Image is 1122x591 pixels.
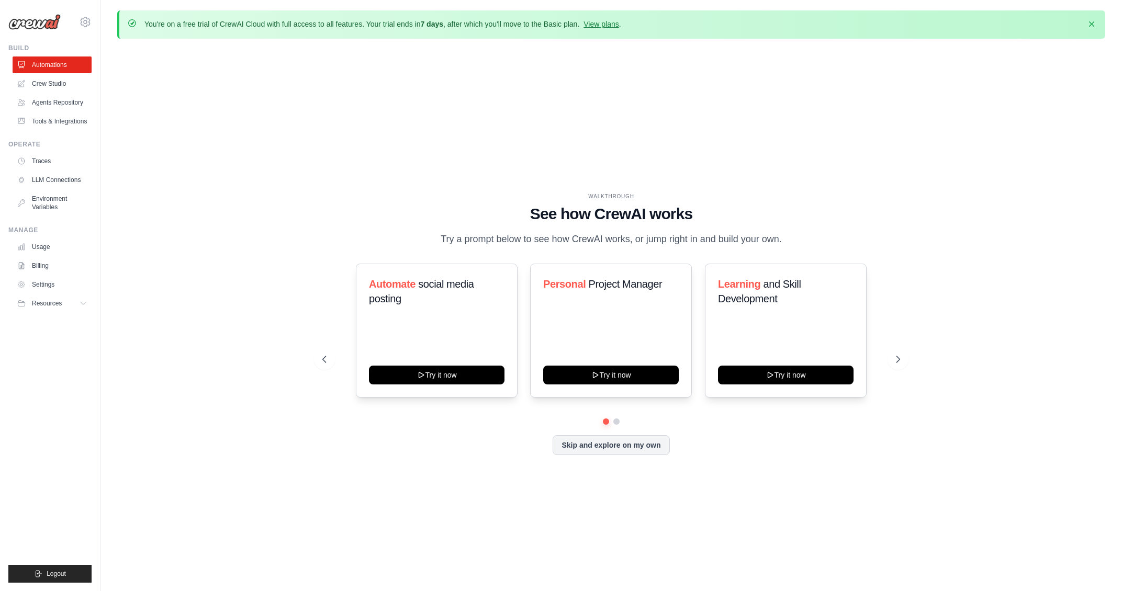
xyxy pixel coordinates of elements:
span: Learning [718,278,760,290]
span: and Skill Development [718,278,801,304]
button: Skip and explore on my own [553,435,669,455]
button: Try it now [543,366,679,384]
a: LLM Connections [13,172,92,188]
a: Billing [13,257,92,274]
div: Operate [8,140,92,149]
span: social media posting [369,278,474,304]
a: Environment Variables [13,190,92,215]
span: Resources [32,299,62,308]
p: You're on a free trial of CrewAI Cloud with full access to all features. Your trial ends in , aft... [144,19,621,29]
p: Try a prompt below to see how CrewAI works, or jump right in and build your own. [435,232,787,247]
a: Tools & Integrations [13,113,92,130]
button: Try it now [369,366,504,384]
a: Automations [13,56,92,73]
div: Build [8,44,92,52]
button: Logout [8,565,92,583]
a: Agents Repository [13,94,92,111]
span: Project Manager [589,278,663,290]
img: Logo [8,14,61,30]
strong: 7 days [420,20,443,28]
button: Resources [13,295,92,312]
h1: See how CrewAI works [322,204,900,223]
div: WALKTHROUGH [322,192,900,200]
span: Logout [47,570,66,578]
a: Usage [13,238,92,255]
a: Settings [13,276,92,293]
button: Try it now [718,366,854,384]
span: Personal [543,278,586,290]
div: Manage [8,226,92,234]
span: Automate [369,278,416,290]
a: Traces [13,153,92,169]
a: View plans [584,20,619,28]
a: Crew Studio [13,75,92,92]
